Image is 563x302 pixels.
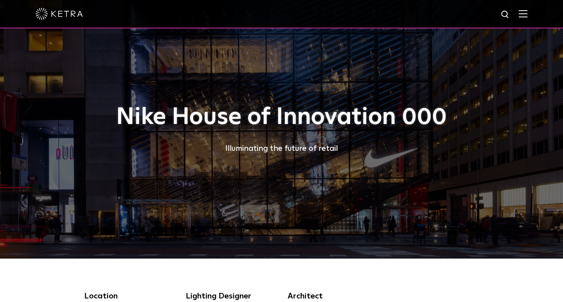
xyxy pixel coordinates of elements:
[84,290,174,302] div: Location
[186,290,276,302] div: Lighting Designer
[84,142,479,155] div: Illuminating the future of retail
[501,10,510,20] img: search icon
[84,104,479,130] h1: Nike House of Innovation 000
[288,290,378,302] div: Architect
[519,10,527,17] img: Hamburger%20Nav.svg
[36,8,83,20] img: ketra-logo-2019-white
